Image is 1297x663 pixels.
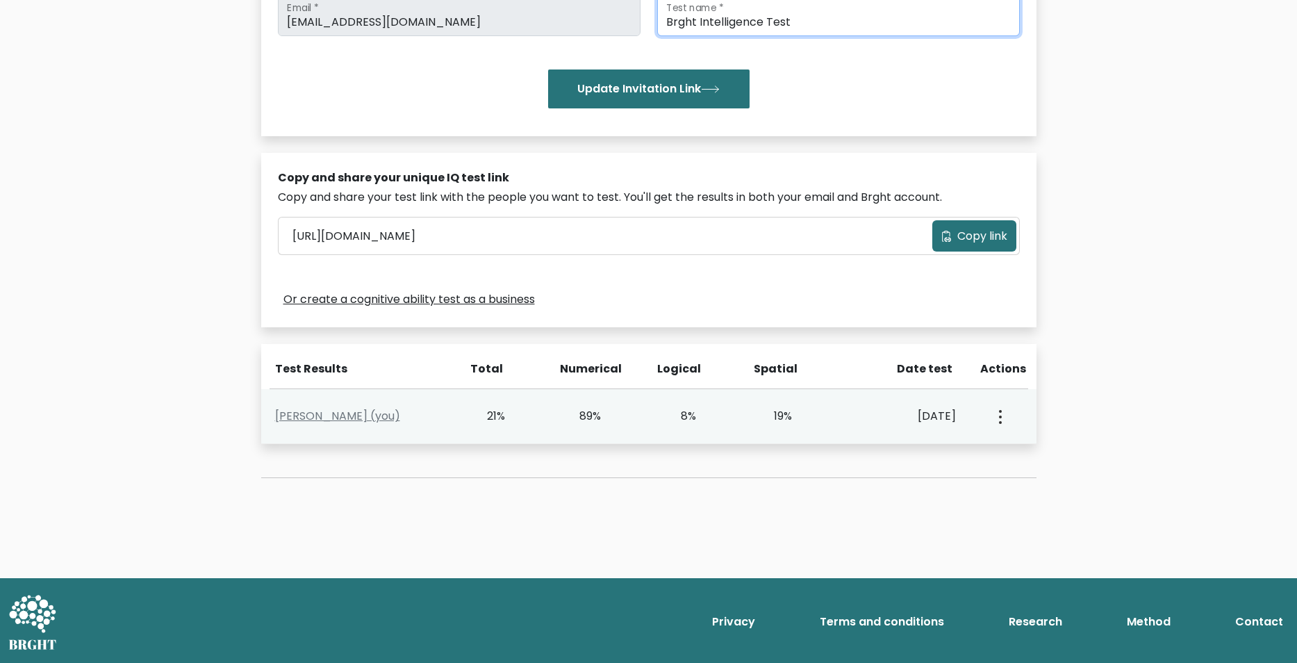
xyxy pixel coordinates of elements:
div: 21% [466,408,506,425]
a: Privacy [707,608,761,636]
a: [PERSON_NAME] (you) [275,408,400,424]
div: Test Results [275,361,447,377]
span: Copy link [957,228,1007,245]
a: Contact [1230,608,1289,636]
a: Method [1121,608,1176,636]
div: 19% [752,408,792,425]
div: [DATE] [848,408,956,425]
button: Copy link [932,220,1016,252]
button: Update Invitation Link [548,69,750,108]
div: 8% [657,408,697,425]
div: Copy and share your test link with the people you want to test. You'll get the results in both yo... [278,189,1020,206]
div: Spatial [754,361,794,377]
div: Date test [851,361,964,377]
div: Actions [980,361,1028,377]
a: Terms and conditions [814,608,950,636]
a: Research [1003,608,1068,636]
a: Or create a cognitive ability test as a business [283,291,535,308]
div: Copy and share your unique IQ test link [278,170,1020,186]
div: Numerical [560,361,600,377]
div: Logical [657,361,697,377]
div: 89% [561,408,601,425]
div: Total [463,361,504,377]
